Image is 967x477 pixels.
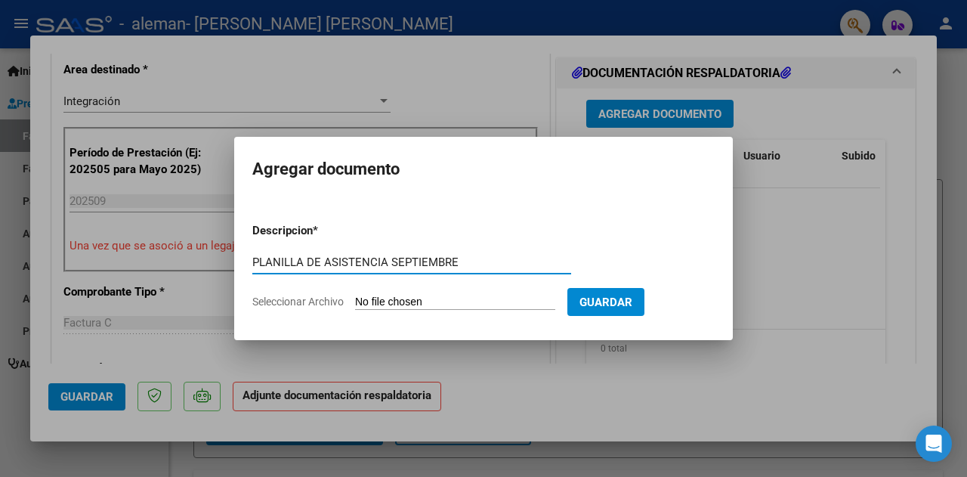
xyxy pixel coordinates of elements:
button: Guardar [567,288,644,316]
p: Descripcion [252,222,391,240]
h2: Agregar documento [252,155,715,184]
span: Guardar [579,296,632,309]
span: Seleccionar Archivo [252,296,344,308]
div: Open Intercom Messenger [916,426,952,462]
